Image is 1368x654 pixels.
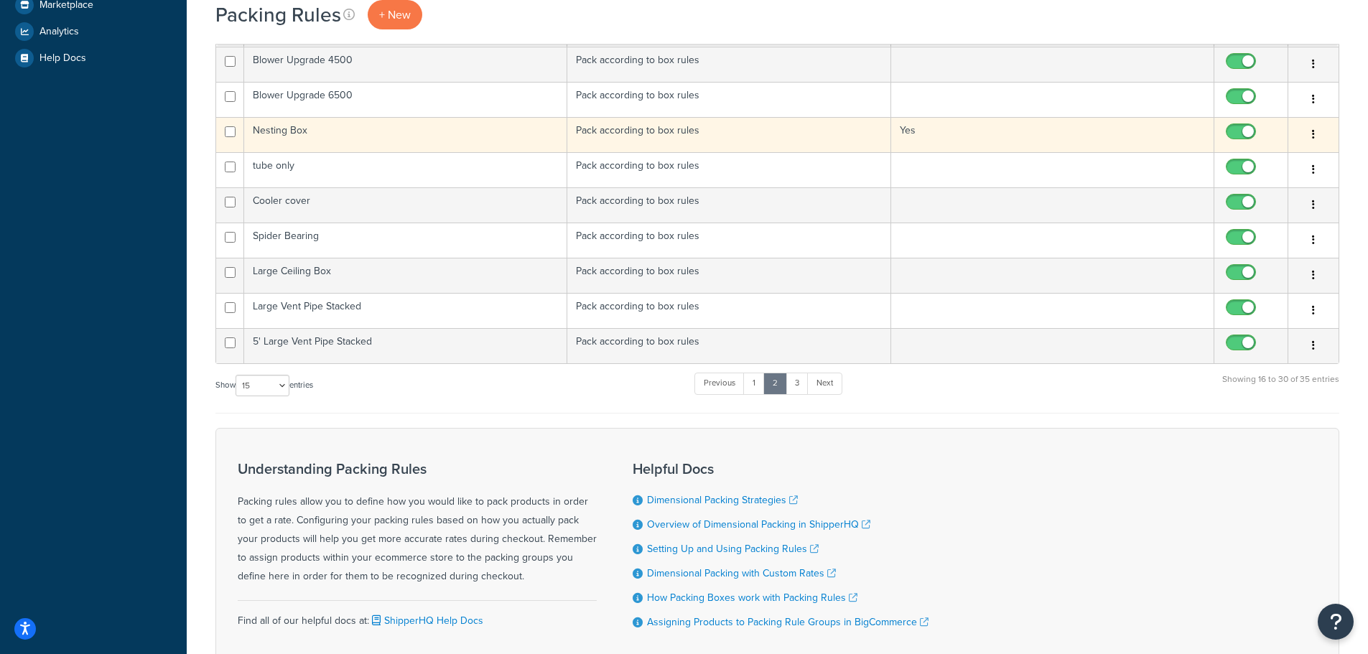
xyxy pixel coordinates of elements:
[215,1,341,29] h1: Packing Rules
[1318,604,1354,640] button: Open Resource Center
[647,615,929,630] a: Assigning Products to Packing Rule Groups in BigCommerce
[244,117,567,152] td: Nesting Box
[647,590,857,605] a: How Packing Boxes work with Packing Rules
[807,373,842,394] a: Next
[379,6,411,23] span: + New
[891,117,1214,152] td: Yes
[39,52,86,65] span: Help Docs
[567,152,890,187] td: Pack according to box rules
[244,293,567,328] td: Large Vent Pipe Stacked
[647,492,798,508] a: Dimensional Packing Strategies
[39,26,79,38] span: Analytics
[238,461,597,477] h3: Understanding Packing Rules
[633,461,929,477] h3: Helpful Docs
[11,19,176,45] a: Analytics
[1222,371,1339,402] div: Showing 16 to 30 of 35 entries
[244,223,567,258] td: Spider Bearing
[647,541,819,556] a: Setting Up and Using Packing Rules
[567,187,890,223] td: Pack according to box rules
[647,566,836,581] a: Dimensional Packing with Custom Rates
[567,82,890,117] td: Pack according to box rules
[763,373,787,394] a: 2
[743,373,765,394] a: 1
[786,373,809,394] a: 3
[369,613,483,628] a: ShipperHQ Help Docs
[244,258,567,293] td: Large Ceiling Box
[244,47,567,82] td: Blower Upgrade 4500
[238,600,597,630] div: Find all of our helpful docs at:
[567,47,890,82] td: Pack according to box rules
[11,45,176,71] a: Help Docs
[236,375,289,396] select: Showentries
[567,328,890,363] td: Pack according to box rules
[244,152,567,187] td: tube only
[567,223,890,258] td: Pack according to box rules
[244,82,567,117] td: Blower Upgrade 6500
[567,258,890,293] td: Pack according to box rules
[244,187,567,223] td: Cooler cover
[647,517,870,532] a: Overview of Dimensional Packing in ShipperHQ
[215,375,313,396] label: Show entries
[567,117,890,152] td: Pack according to box rules
[244,328,567,363] td: 5' Large Vent Pipe Stacked
[694,373,745,394] a: Previous
[567,293,890,328] td: Pack according to box rules
[238,461,597,586] div: Packing rules allow you to define how you would like to pack products in order to get a rate. Con...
